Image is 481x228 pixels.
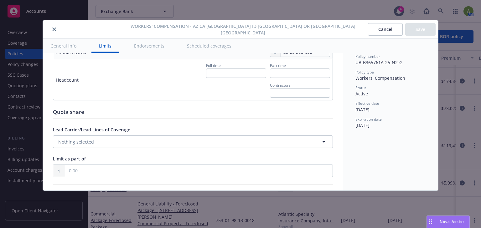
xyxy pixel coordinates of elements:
[126,23,360,36] span: Workers' Compensation - AZ CA [GEOGRAPHIC_DATA] ID [GEOGRAPHIC_DATA] OR [GEOGRAPHIC_DATA] [GEOGRA...
[427,216,435,228] div: Drag to move
[53,108,333,116] div: Quota share
[179,39,239,53] button: Scheduled coverages
[53,127,130,133] span: Lead Carrier/Lead Lines of Coverage
[355,117,382,122] span: Expiration date
[440,219,464,224] span: Nova Assist
[53,135,333,148] button: Nothing selected
[368,23,403,36] button: Cancel
[91,39,119,53] button: Limits
[355,91,368,97] span: Active
[355,122,370,128] span: [DATE]
[355,85,366,90] span: Status
[355,107,370,113] span: [DATE]
[56,77,79,83] div: Headcount
[270,83,291,88] span: Contractors
[427,215,470,228] button: Nova Assist
[127,39,172,53] button: Endorsements
[53,156,86,162] span: Limit as part of
[355,69,374,75] span: Policy type
[355,54,380,59] span: Policy number
[65,165,333,177] input: 0.00
[355,59,402,65] span: UB-B365761A-25-N2-G
[270,63,286,68] span: Part time
[50,26,58,33] button: close
[206,63,221,68] span: Full time
[355,75,405,81] span: Workers' Compensation
[58,139,94,145] span: Nothing selected
[355,101,379,106] span: Effective date
[43,39,84,53] button: General info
